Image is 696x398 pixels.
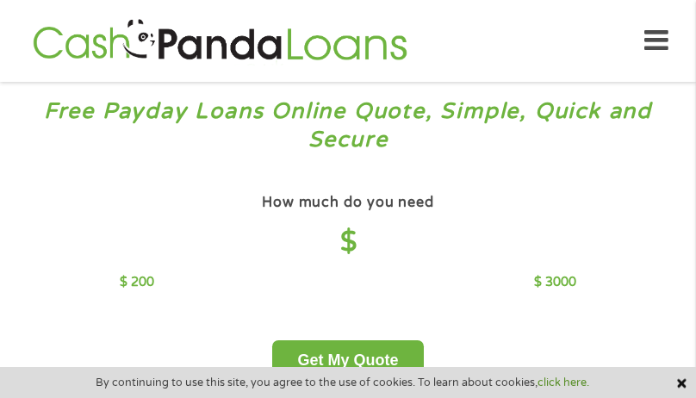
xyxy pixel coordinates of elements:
p: $ 3000 [534,273,576,292]
h3: Free Payday Loans Online Quote, Simple, Quick and Secure [16,97,680,154]
p: $ 200 [120,273,154,292]
img: GetLoanNow Logo [28,16,412,65]
button: Get My Quote [272,340,423,381]
h4: $ [120,225,576,260]
a: click here. [538,376,589,389]
span: By continuing to use this site, you agree to the use of cookies. To learn about cookies, [96,376,589,389]
h4: How much do you need [262,194,434,212]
